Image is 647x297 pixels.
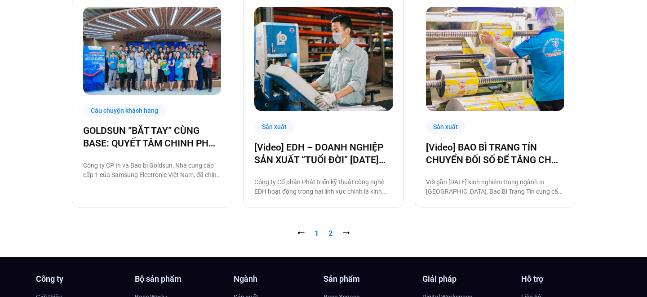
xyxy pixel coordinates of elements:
[328,229,332,238] a: 2
[234,275,323,283] h4: Ngành
[72,228,575,239] nav: Pagination
[426,120,466,134] div: Sản xuất
[315,229,319,238] span: 1
[254,141,392,166] a: [Video] EDH – DOANH NGHIỆP SẢN XUẤT “TUỔI ĐỜI” [DATE] VÀ CÂU CHUYỆN CHUYỂN ĐỔI SỐ CÙNG [DOMAIN_NAME]
[342,229,350,238] a: ⭢
[254,7,393,111] img: Doanh-nghiep-san-xua-edh-chuyen-doi-so-cung-base
[426,177,564,196] p: Với gần [DATE] kinh nghiệm trong ngành in [GEOGRAPHIC_DATA], Bao Bì Trang Tín cung cấp tất cả các...
[36,275,126,283] h4: Công ty
[297,229,305,238] span: ⭠
[83,124,221,150] a: GOLDSUN “BẮT TAY” CÙNG BASE: QUYẾT TÂM CHINH PHỤC CHẶNG ĐƯỜNG CHUYỂN ĐỔI SỐ TOÀN DIỆN
[521,275,611,283] h4: Hỗ trợ
[83,161,221,180] p: Công ty CP In và Bao bì Goldsun, Nhà cung cấp cấp 1 của Samsung Electronic Việt Nam, đã chính thứ...
[83,104,166,118] div: Câu chuyện khách hàng
[254,120,294,134] div: Sản xuất
[426,141,564,166] a: [Video] BAO BÌ TRANG TÍN CHUYỂN ĐỐI SỐ ĐỂ TĂNG CHẤT LƯỢNG, GIẢM CHI PHÍ
[254,177,392,196] p: Công ty Cổ phần Phát triển kỹ thuật công nghệ EDH hoạt động trong hai lĩnh vực chính là kinh doan...
[83,7,222,94] img: Số hóa các quy trình làm việc cùng Base.vn là một bước trung gian cực kỳ quan trọng để Goldsun xâ...
[323,275,413,283] h4: Sản phẩm
[422,275,512,283] h4: Giải pháp
[135,275,225,283] h4: Bộ sản phẩm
